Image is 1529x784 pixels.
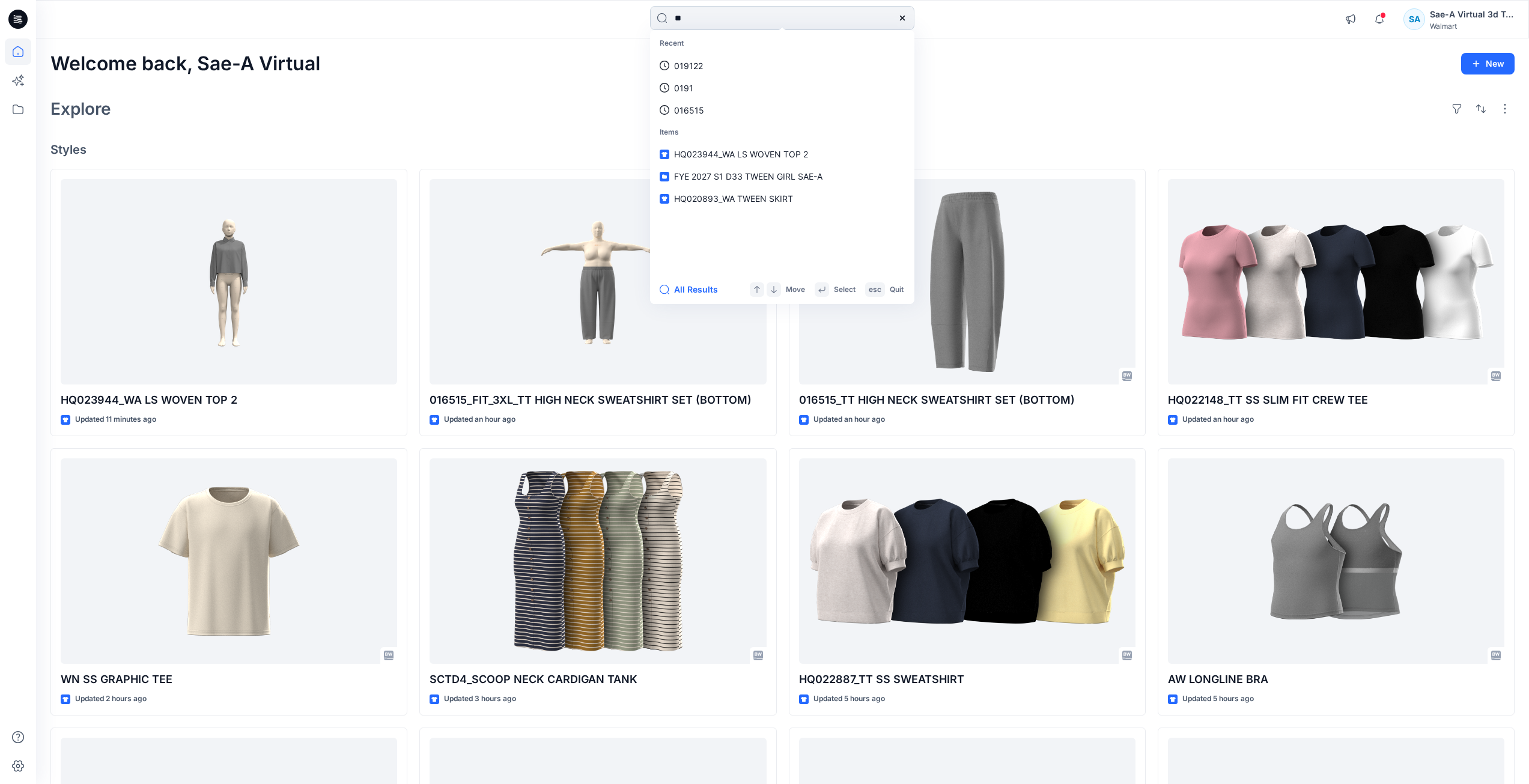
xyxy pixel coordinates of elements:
[50,99,111,118] h2: Explore
[674,104,704,117] p: 016515
[1403,8,1425,30] div: SA
[1168,458,1504,664] a: AW LONGLINE BRA
[61,458,397,664] a: WN SS GRAPHIC TEE
[813,413,885,426] p: Updated an hour ago
[674,171,822,181] span: FYE 2027 S1 D33 TWEEN GIRL SAE-A
[444,413,515,426] p: Updated an hour ago
[430,179,766,385] a: 016515_FIT_3XL_TT HIGH NECK SWEATSHIRT SET (BOTTOM)
[1168,671,1504,688] p: AW LONGLINE BRA
[652,32,912,55] p: Recent
[430,458,766,664] a: SCTD4_SCOOP NECK CARDIGAN TANK
[660,282,726,297] button: All Results
[652,55,912,77] a: 019122
[652,99,912,121] a: 016515
[75,413,156,426] p: Updated 11 minutes ago
[799,179,1135,385] a: 016515_TT HIGH NECK SWEATSHIRT SET (BOTTOM)
[430,671,766,688] p: SCTD4_SCOOP NECK CARDIGAN TANK
[1182,413,1254,426] p: Updated an hour ago
[674,59,703,72] p: 019122
[1182,693,1254,705] p: Updated 5 hours ago
[869,284,881,296] p: esc
[444,693,516,705] p: Updated 3 hours ago
[674,149,808,159] span: HQ023944_WA LS WOVEN TOP 2
[61,392,397,409] p: HQ023944_WA LS WOVEN TOP 2
[50,142,1515,157] h4: Styles
[1461,53,1515,74] button: New
[674,193,793,204] span: HQ020893_WA TWEEN SKIRT
[61,671,397,688] p: WN SS GRAPHIC TEE
[61,179,397,385] a: HQ023944_WA LS WOVEN TOP 2
[1430,22,1514,31] div: Walmart
[652,77,912,99] a: 0191
[1168,392,1504,409] p: HQ022148_TT SS SLIM FIT CREW TEE
[1168,179,1504,385] a: HQ022148_TT SS SLIM FIT CREW TEE
[813,693,885,705] p: Updated 5 hours ago
[799,392,1135,409] p: 016515_TT HIGH NECK SWEATSHIRT SET (BOTTOM)
[652,187,912,210] a: HQ020893_WA TWEEN SKIRT
[1430,7,1514,22] div: Sae-A Virtual 3d Team
[652,165,912,187] a: FYE 2027 S1 D33 TWEEN GIRL SAE-A
[75,693,147,705] p: Updated 2 hours ago
[834,284,856,296] p: Select
[652,143,912,165] a: HQ023944_WA LS WOVEN TOP 2
[786,284,805,296] p: Move
[430,392,766,409] p: 016515_FIT_3XL_TT HIGH NECK SWEATSHIRT SET (BOTTOM)
[50,53,320,75] h2: Welcome back, Sae-A Virtual
[799,671,1135,688] p: HQ022887_TT SS SWEATSHIRT
[652,121,912,144] p: Items
[799,458,1135,664] a: HQ022887_TT SS SWEATSHIRT
[890,284,904,296] p: Quit
[674,82,693,94] p: 0191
